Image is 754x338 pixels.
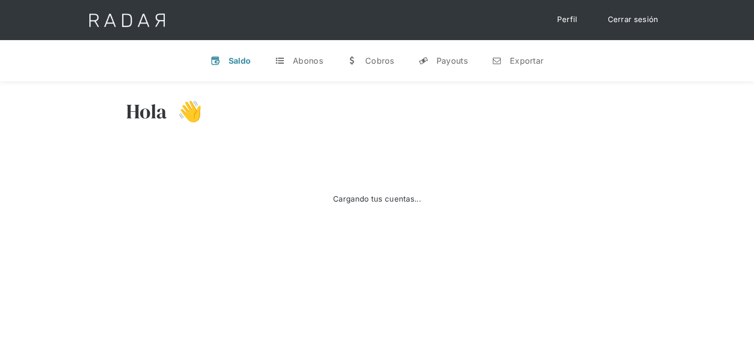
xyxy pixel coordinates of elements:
[167,99,202,124] h3: 👋
[492,56,502,66] div: n
[510,56,544,66] div: Exportar
[275,56,285,66] div: t
[418,56,428,66] div: y
[437,56,468,66] div: Payouts
[293,56,323,66] div: Abonos
[598,10,669,30] a: Cerrar sesión
[347,56,357,66] div: w
[365,56,394,66] div: Cobros
[333,194,421,205] div: Cargando tus cuentas...
[229,56,251,66] div: Saldo
[126,99,167,124] h3: Hola
[547,10,588,30] a: Perfil
[210,56,221,66] div: v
